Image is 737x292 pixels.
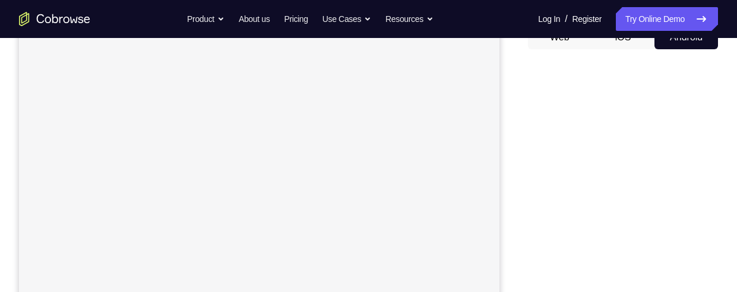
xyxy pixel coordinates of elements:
[385,7,434,31] button: Resources
[19,12,90,26] a: Go to the home page
[322,7,371,31] button: Use Cases
[284,7,308,31] a: Pricing
[565,12,567,26] span: /
[538,7,560,31] a: Log In
[239,7,270,31] a: About us
[616,7,718,31] a: Try Online Demo
[187,7,224,31] button: Product
[572,7,602,31] a: Register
